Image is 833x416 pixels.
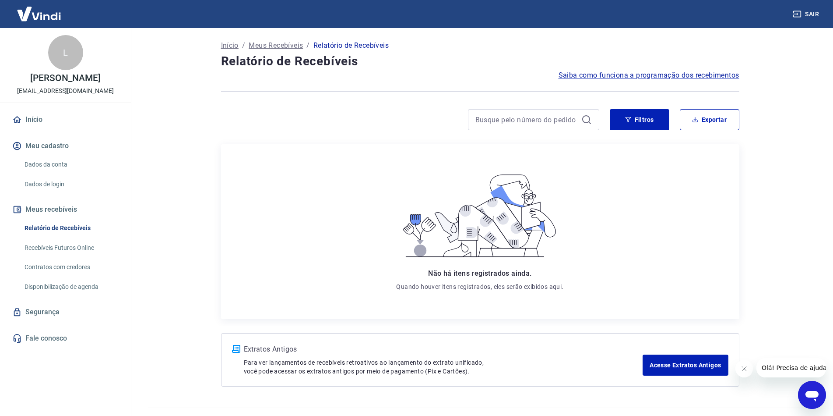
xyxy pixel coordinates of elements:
a: Recebíveis Futuros Online [21,239,120,257]
a: Acesse Extratos Antigos [643,355,728,376]
a: Fale conosco [11,329,120,348]
button: Meu cadastro [11,136,120,156]
p: / [306,40,309,51]
input: Busque pelo número do pedido [475,113,578,126]
p: / [242,40,245,51]
p: Para ver lançamentos de recebíveis retroativos ao lançamento do extrato unificado, você pode aces... [244,358,643,376]
iframe: Mensagem da empresa [756,358,826,377]
div: L [48,35,83,70]
a: Dados da conta [21,156,120,174]
p: Relatório de Recebíveis [313,40,389,51]
button: Sair [791,6,822,22]
a: Meus Recebíveis [249,40,303,51]
p: Quando houver itens registrados, eles serão exibidos aqui. [396,282,563,291]
button: Exportar [680,109,739,130]
span: Olá! Precisa de ajuda? [5,6,74,13]
span: Não há itens registrados ainda. [428,269,531,277]
a: Dados de login [21,175,120,193]
a: Segurança [11,302,120,322]
h4: Relatório de Recebíveis [221,53,739,70]
a: Disponibilização de agenda [21,278,120,296]
iframe: Fechar mensagem [735,360,753,377]
a: Início [11,110,120,129]
button: Filtros [610,109,669,130]
a: Início [221,40,239,51]
a: Saiba como funciona a programação dos recebimentos [559,70,739,81]
img: ícone [232,345,240,353]
a: Relatório de Recebíveis [21,219,120,237]
p: [PERSON_NAME] [30,74,100,83]
a: Contratos com credores [21,258,120,276]
button: Meus recebíveis [11,200,120,219]
p: Extratos Antigos [244,344,643,355]
iframe: Botão para abrir a janela de mensagens [798,381,826,409]
img: Vindi [11,0,67,27]
p: [EMAIL_ADDRESS][DOMAIN_NAME] [17,86,114,96]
